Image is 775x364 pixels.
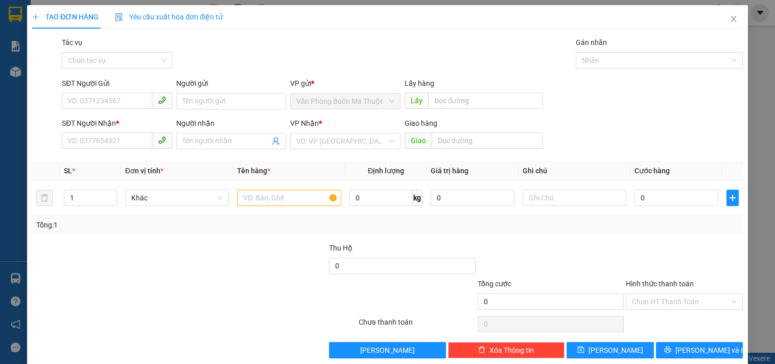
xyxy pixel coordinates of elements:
[431,167,468,175] span: Giá trị hàng
[62,118,172,129] div: SĐT Người Nhận
[589,345,643,356] span: [PERSON_NAME]
[290,78,400,89] div: VP gửi
[36,219,300,231] div: Tổng: 1
[726,190,739,206] button: plus
[360,345,415,356] span: [PERSON_NAME]
[519,161,630,181] th: Ghi chú
[719,5,748,34] button: Close
[432,132,543,149] input: Dọc đường
[478,346,485,354] span: delete
[478,280,511,288] span: Tổng cước
[489,345,534,356] span: Xóa Thông tin
[115,13,223,21] span: Yêu cầu xuất hóa đơn điện tử
[405,119,437,127] span: Giao hàng
[405,93,428,109] span: Lấy
[567,342,653,358] button: save[PERSON_NAME]
[62,38,82,47] label: Tác vụ
[296,94,394,109] span: Văn Phòng Buôn Ma Thuột
[36,190,53,206] button: delete
[635,167,670,175] span: Cước hàng
[664,346,671,354] span: printer
[237,190,341,206] input: VD: Bàn, Ghế
[176,78,286,89] div: Người gửi
[62,78,172,89] div: SĐT Người Gửi
[32,13,39,20] span: plus
[405,79,434,87] span: Lấy hàng
[115,13,123,21] img: icon
[730,15,738,23] span: close
[428,93,543,109] input: Dọc đường
[290,119,319,127] span: VP Nhận
[368,167,404,175] span: Định lượng
[64,167,72,175] span: SL
[125,167,163,175] span: Đơn vị tính
[131,190,223,206] span: Khác
[32,13,99,21] span: TẠO ĐƠN HÀNG
[448,342,565,358] button: deleteXóa Thông tin
[358,316,476,334] div: Chưa thanh toán
[626,280,694,288] label: Hình thức thanh toán
[727,194,738,202] span: plus
[158,136,166,144] span: phone
[329,342,445,358] button: [PERSON_NAME]
[272,137,280,145] span: user-add
[523,190,626,206] input: Ghi Chú
[431,190,514,206] input: 0
[656,342,743,358] button: printer[PERSON_NAME] và In
[675,345,747,356] span: [PERSON_NAME] và In
[237,167,270,175] span: Tên hàng
[577,346,584,354] span: save
[576,38,607,47] label: Gán nhãn
[329,244,353,252] span: Thu Hộ
[158,96,166,104] span: phone
[176,118,286,129] div: Người nhận
[412,190,422,206] span: kg
[405,132,432,149] span: Giao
